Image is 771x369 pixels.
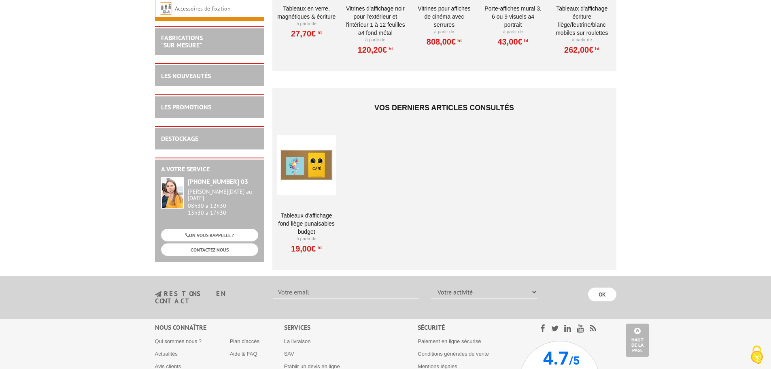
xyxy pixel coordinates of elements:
strong: [PHONE_NUMBER] 03 [188,177,248,186]
h2: A votre service [161,166,258,173]
img: Cookies (fenêtre modale) [747,345,767,365]
a: Tableaux d'affichage écriture liège/feutrine/blanc Mobiles sur roulettes [552,4,612,37]
img: Accessoires de fixation [160,2,172,15]
a: Vitrines pour affiches de cinéma avec serrures [414,4,474,29]
a: LES NOUVEAUTÉS [161,72,211,80]
a: 120,20€HT [358,47,393,52]
p: À partir de [552,37,612,43]
p: À partir de [277,236,336,242]
a: 27,70€HT [291,31,322,36]
a: 262,00€HT [564,47,599,52]
input: Votre email [273,285,419,299]
a: 43,00€HT [497,39,528,44]
a: FABRICATIONS"Sur Mesure" [161,34,203,49]
sup: HT [387,46,393,51]
a: SAV [284,351,294,357]
a: Actualités [155,351,178,357]
div: Sécurité [418,323,519,332]
a: DESTOCKAGE [161,134,198,143]
a: Haut de la page [626,324,649,357]
a: LES PROMOTIONS [161,103,211,111]
sup: HT [316,30,322,35]
p: À partir de [414,29,474,35]
sup: HT [593,46,599,51]
div: [PERSON_NAME][DATE] au [DATE] [188,188,258,202]
a: La livraison [284,338,311,344]
span: Vos derniers articles consultés [374,104,514,112]
img: newsletter.jpg [155,291,161,298]
a: CONTACTEZ-NOUS [161,243,258,256]
img: widget-service.jpg [161,177,184,209]
sup: HT [456,38,462,43]
button: Cookies (fenêtre modale) [743,341,771,369]
p: À partir de [346,37,405,43]
div: 08h30 à 12h30 13h30 à 17h30 [188,188,258,216]
a: Qui sommes nous ? [155,338,202,344]
a: ON VOUS RAPPELLE ? [161,229,258,241]
h3: restons en contact [155,290,261,305]
a: Conditions générales de vente [418,351,489,357]
a: Tableaux d'affichage fond liège punaisables Budget [277,211,336,236]
p: À partir de [483,29,543,35]
a: Accessoires de fixation [175,5,231,12]
a: 19,00€HT [291,246,322,251]
a: VITRINES D'AFFICHAGE NOIR POUR L'EXTÉRIEUR ET L'INTÉRIEUR 1 À 12 FEUILLES A4 FOND MÉTAL [346,4,405,37]
p: À partir de [277,21,336,27]
div: Services [284,323,418,332]
a: Paiement en ligne sécurisé [418,338,481,344]
a: Porte-affiches mural 3, 6 ou 9 visuels A4 portrait [483,4,543,29]
sup: HT [522,38,529,43]
a: Plan d'accès [230,338,259,344]
a: Tableaux en verre, magnétiques & écriture [277,4,336,21]
sup: HT [316,245,322,250]
input: OK [588,288,616,301]
div: Nous connaître [155,323,284,332]
a: Aide & FAQ [230,351,257,357]
a: 808,00€HT [427,39,462,44]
